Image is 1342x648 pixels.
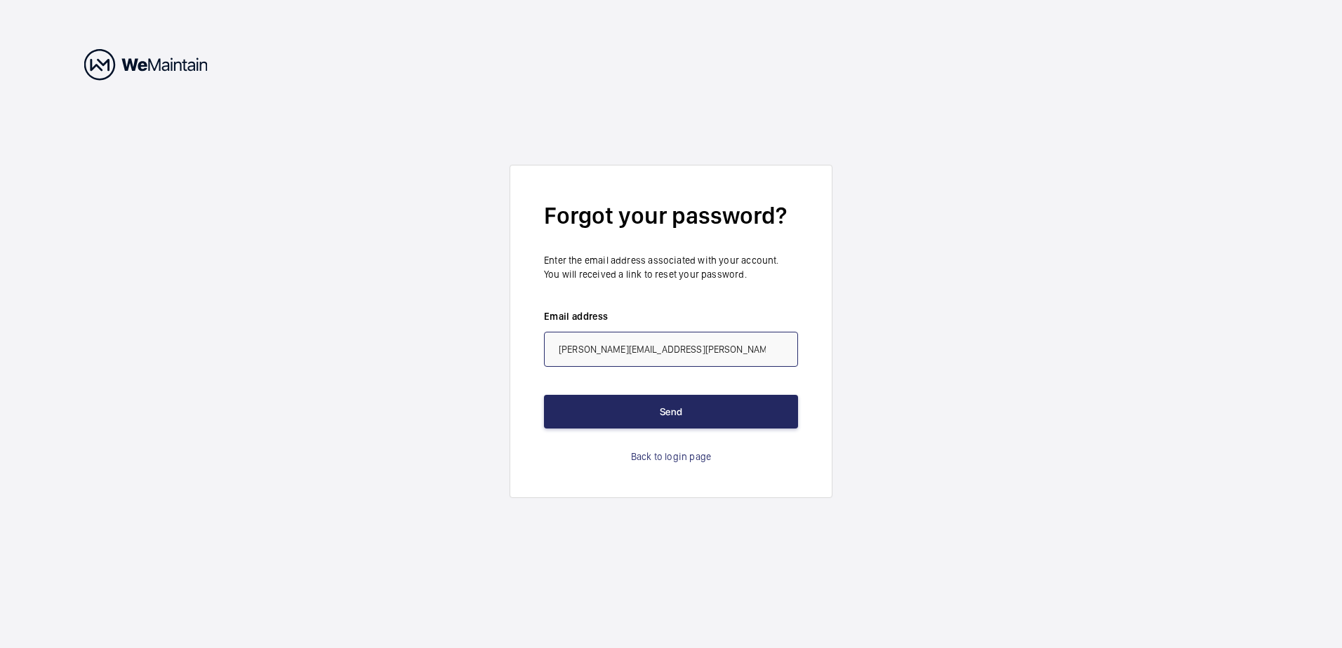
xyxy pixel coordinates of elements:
[544,309,798,323] label: Email address
[544,332,798,367] input: abc@xyz
[544,199,798,232] h2: Forgot your password?
[544,253,798,281] p: Enter the email address associated with your account. You will received a link to reset your pass...
[631,450,711,464] a: Back to login page
[544,395,798,428] button: Send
